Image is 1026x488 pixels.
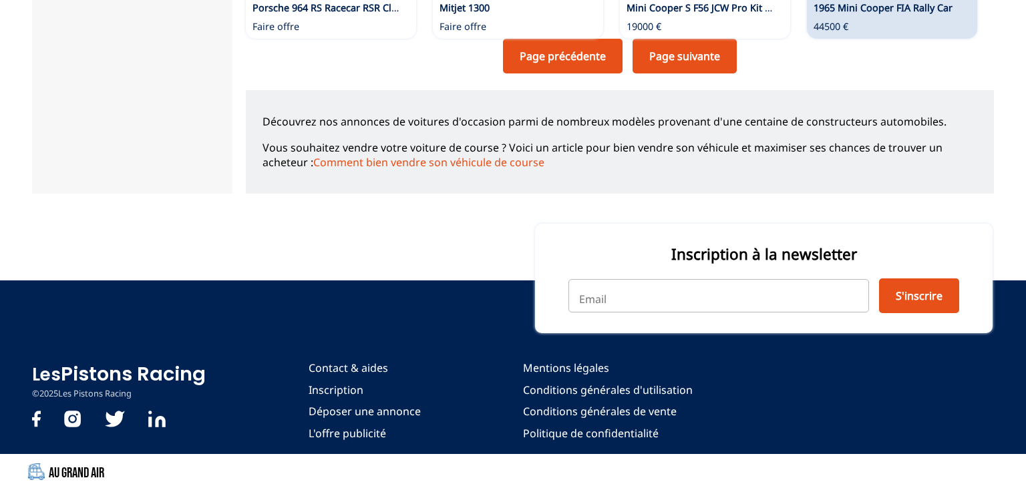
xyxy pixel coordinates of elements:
[440,1,490,14] a: Mitjet 1300
[105,411,125,427] img: twitter
[313,155,544,170] a: Comment bien vendre son véhicule de course
[252,20,299,33] p: Faire offre
[814,1,953,14] a: 1965 Mini Cooper FIA Rally Car
[523,360,693,375] a: Mentions légales
[309,360,421,375] a: Contact & aides
[523,404,693,419] a: Conditions générales de vente
[814,20,848,33] p: 44500 €
[309,426,421,441] a: L'offre publicité
[879,278,959,313] button: S'inscrire
[32,360,206,387] a: LesPistons Racing
[503,39,623,73] a: Page précédente
[252,1,427,14] a: Porsche 964 RS Racecar RSR Clone 3,9l
[523,426,693,441] a: Politique de confidentialité
[263,114,977,129] p: Découvrez nos annonces de voitures d'occasion parmi de nombreux modèles provenant d'une centaine ...
[28,463,45,480] img: Au Grand Air
[440,20,486,33] p: Faire offre
[32,388,206,400] p: © 2025 Les Pistons Racing
[309,383,421,397] a: Inscription
[627,20,661,33] p: 19000 €
[148,411,166,427] img: Linkedin
[633,39,737,73] a: Page suivante
[309,404,421,419] a: Déposer une annonce
[568,244,959,264] p: Inscription à la newsletter
[523,383,693,397] a: Conditions générales d'utilisation
[64,411,81,427] img: instagram
[32,461,994,483] a: Au Grand Air
[32,411,41,427] img: facebook
[568,279,869,312] input: Email
[263,140,977,170] p: Vous souhaitez vendre votre voiture de course ? Voici un article pour bien vendre son véhicule et...
[627,1,796,14] a: Mini Cooper S F56 JCW Pro Kit Recaro
[32,362,61,387] span: Les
